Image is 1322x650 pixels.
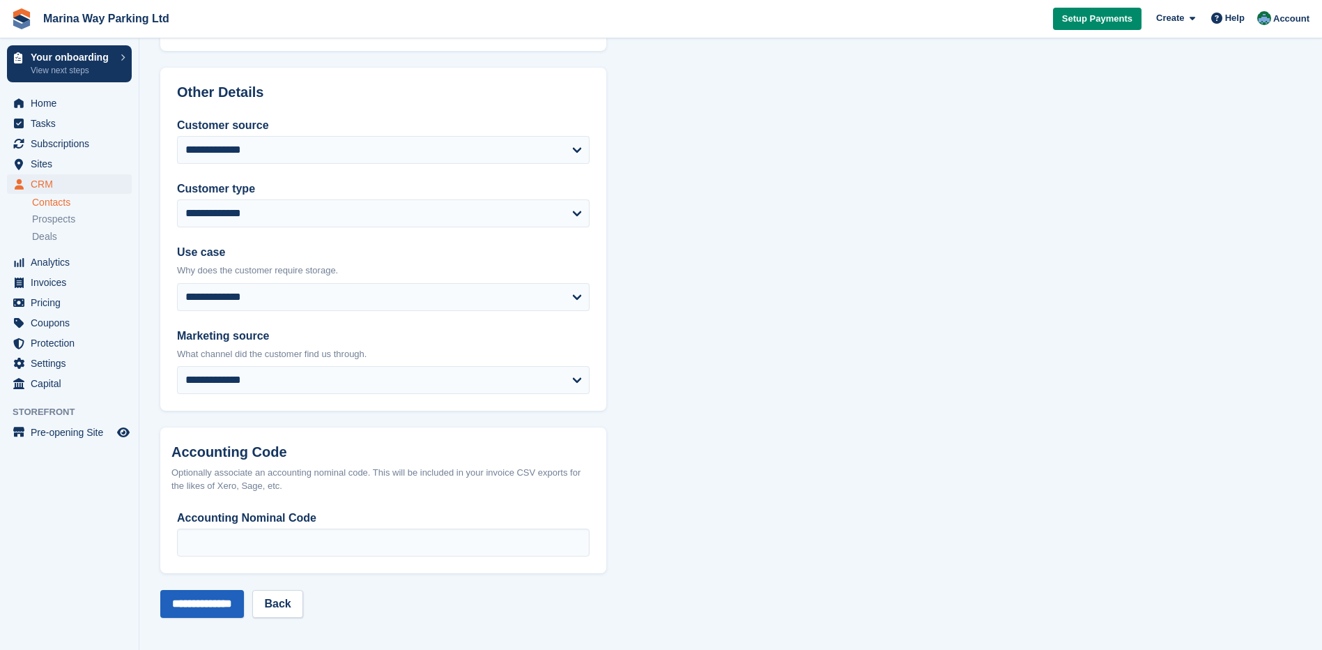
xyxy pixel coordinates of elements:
[32,229,132,244] a: Deals
[7,423,132,442] a: menu
[177,510,590,527] label: Accounting Nominal Code
[1062,12,1132,26] span: Setup Payments
[1257,11,1271,25] img: Paul Lewis
[31,93,114,113] span: Home
[31,374,114,393] span: Capital
[252,590,302,618] a: Back
[31,333,114,353] span: Protection
[1273,12,1309,26] span: Account
[31,354,114,373] span: Settings
[7,313,132,333] a: menu
[7,134,132,153] a: menu
[177,181,590,197] label: Customer type
[7,252,132,272] a: menu
[32,230,57,243] span: Deals
[171,444,595,460] h2: Accounting Code
[31,252,114,272] span: Analytics
[177,84,590,100] h2: Other Details
[7,174,132,194] a: menu
[171,466,595,493] div: Optionally associate an accounting nominal code. This will be included in your invoice CSV export...
[31,52,114,62] p: Your onboarding
[1053,8,1142,31] a: Setup Payments
[31,423,114,442] span: Pre-opening Site
[1225,11,1245,25] span: Help
[7,114,132,133] a: menu
[177,244,590,261] label: Use case
[177,347,590,361] p: What channel did the customer find us through.
[38,7,175,30] a: Marina Way Parking Ltd
[7,45,132,82] a: Your onboarding View next steps
[31,114,114,133] span: Tasks
[115,424,132,441] a: Preview store
[1156,11,1184,25] span: Create
[31,273,114,292] span: Invoices
[32,212,132,227] a: Prospects
[7,93,132,113] a: menu
[11,8,32,29] img: stora-icon-8386f47178a22dfd0bd8f6a31ec36ba5ce8667c1dd55bd0f319d3a0aa187defe.svg
[31,154,114,174] span: Sites
[7,333,132,353] a: menu
[32,213,75,226] span: Prospects
[7,354,132,373] a: menu
[31,64,114,77] p: View next steps
[31,313,114,333] span: Coupons
[7,293,132,312] a: menu
[31,174,114,194] span: CRM
[32,196,132,209] a: Contacts
[7,273,132,292] a: menu
[7,154,132,174] a: menu
[31,134,114,153] span: Subscriptions
[13,405,139,419] span: Storefront
[31,293,114,312] span: Pricing
[7,374,132,393] a: menu
[177,117,590,134] label: Customer source
[177,328,590,345] label: Marketing source
[177,264,590,278] p: Why does the customer require storage.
